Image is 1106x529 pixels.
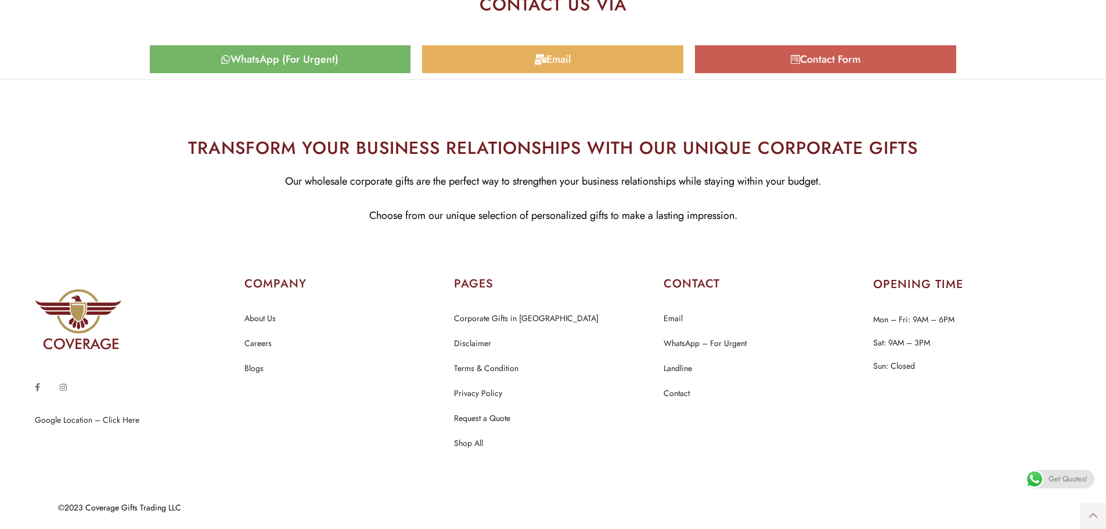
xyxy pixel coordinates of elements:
h2: CONTACT [664,276,862,292]
p: Choose from our unique selection of personalized gifts to make a lasting impression. [9,207,1097,225]
a: Shop All [454,436,483,451]
h2: TRANSFORM YOUR BUSINESS RELATIONSHIPS WITH OUR UNIQUE CORPORATE GIFTS [9,135,1097,161]
span: Contact Form [800,54,860,64]
h2: PAGES [454,276,652,292]
a: Contact Form [695,45,956,73]
a: About Us [244,311,276,326]
a: Email [422,45,683,73]
span: Email [546,54,571,64]
span: WhatsApp (For Urgent) [230,54,338,64]
a: WhatsApp (For Urgent) [150,45,411,73]
p: Our wholesale corporate gifts are the perfect way to strengthen your business relationships while... [9,172,1097,190]
div: ©2023 Coverage Gifts Trading LLC [58,503,1031,512]
a: Blogs [244,361,264,376]
a: Request a Quote [454,411,510,426]
a: Privacy Policy [454,386,502,401]
a: Terms & Condition [454,361,518,376]
a: WhatsApp – For Urgent [664,336,747,351]
span: Get Quotes! [1049,470,1087,488]
a: Corporate Gifts in [GEOGRAPHIC_DATA] [454,311,599,326]
a: Google Location – Click Here [35,414,139,426]
p: Mon – Fri: 9AM – 6PM Sat: 9AM – 3PM Sun: Closed [873,308,1071,377]
a: Contact [664,386,690,401]
a: Email [664,311,683,326]
h2: COMPANY [244,276,442,292]
a: Landline [664,361,692,376]
a: Careers [244,336,272,351]
h2: OPENING TIME [873,279,1071,290]
a: Disclaimer [454,336,491,351]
